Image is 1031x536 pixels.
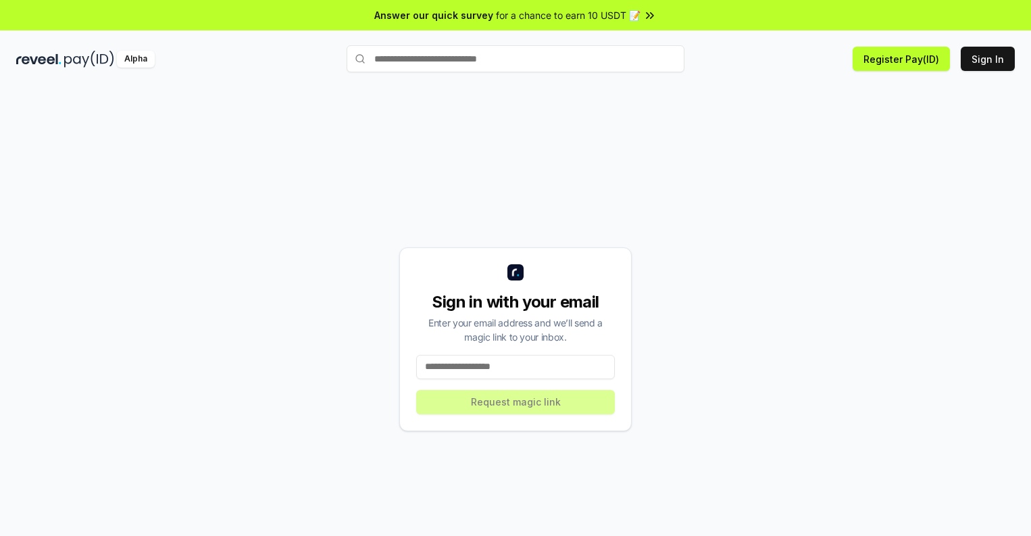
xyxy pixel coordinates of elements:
span: for a chance to earn 10 USDT 📝 [496,8,640,22]
div: Enter your email address and we’ll send a magic link to your inbox. [416,316,615,344]
img: reveel_dark [16,51,61,68]
div: Sign in with your email [416,291,615,313]
img: pay_id [64,51,114,68]
div: Alpha [117,51,155,68]
button: Register Pay(ID) [853,47,950,71]
button: Sign In [961,47,1015,71]
img: logo_small [507,264,524,281]
span: Answer our quick survey [374,8,493,22]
